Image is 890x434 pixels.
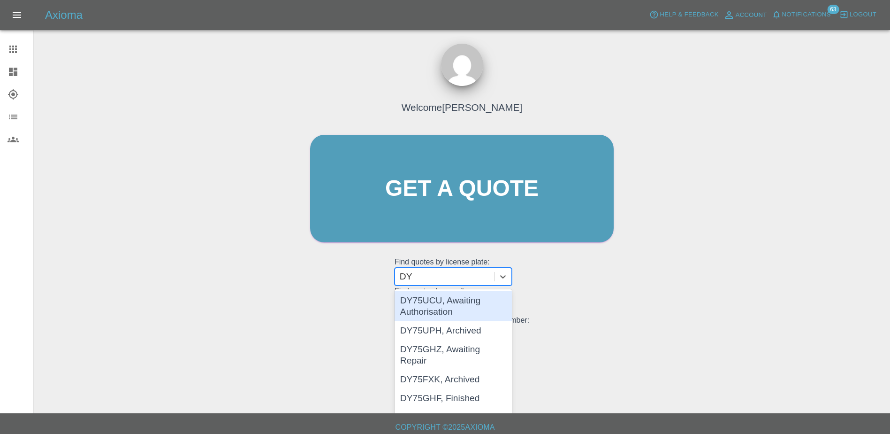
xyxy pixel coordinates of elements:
[395,340,512,370] div: DY75GHZ, Awaiting Repair
[45,8,83,23] h5: Axioma
[8,421,882,434] h6: Copyright © 2025 Axioma
[647,8,721,22] button: Help & Feedback
[441,44,483,86] img: ...
[721,8,769,23] a: Account
[6,4,28,26] button: Open drawer
[395,370,512,389] div: DY75FXK, Archived
[395,321,512,340] div: DY75UPH, Archived
[769,8,833,22] button: Notifications
[395,291,512,321] div: DY75UCU, Awaiting Authorisation
[736,10,767,21] span: Account
[850,9,876,20] span: Logout
[395,258,529,286] grid: Find quotes by license plate:
[395,389,512,408] div: DY75GHF, Finished
[660,9,718,20] span: Help & Feedback
[402,100,522,115] h4: Welcome [PERSON_NAME]
[827,5,839,14] span: 63
[837,8,879,22] button: Logout
[782,9,831,20] span: Notifications
[310,135,614,242] a: Get a quote
[395,408,512,426] div: DY75GMU, Finished
[395,287,529,315] grid: Find quotes by email:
